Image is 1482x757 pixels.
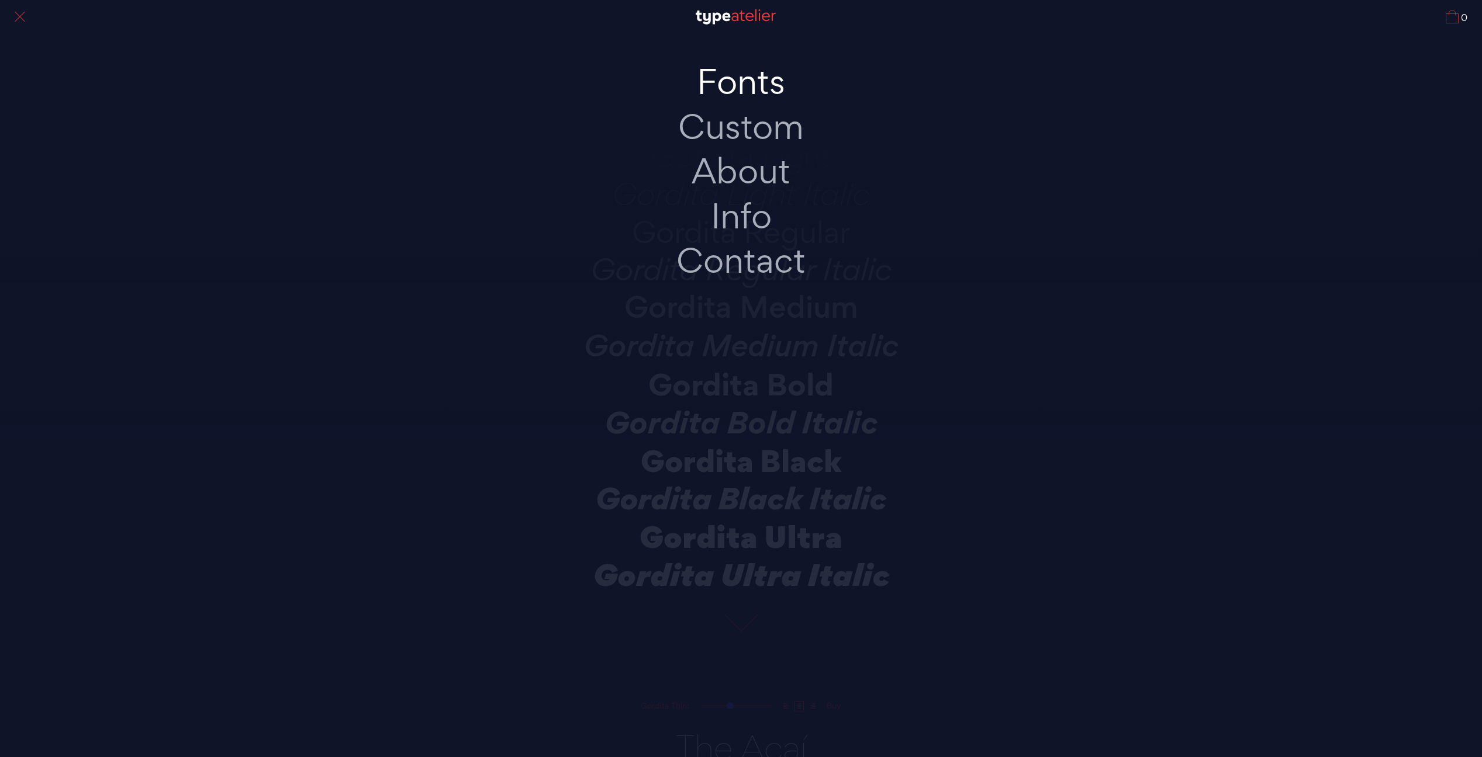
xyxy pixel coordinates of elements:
img: TA_Logo.svg [696,9,776,25]
a: Custom [619,105,864,150]
a: Contact [619,238,864,283]
a: Fonts [619,60,864,105]
a: 0 [1446,10,1467,23]
a: About [619,149,864,194]
span: 0 [1459,13,1467,23]
img: Cart_Icon.svg [1446,10,1459,23]
a: Info [619,194,864,239]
